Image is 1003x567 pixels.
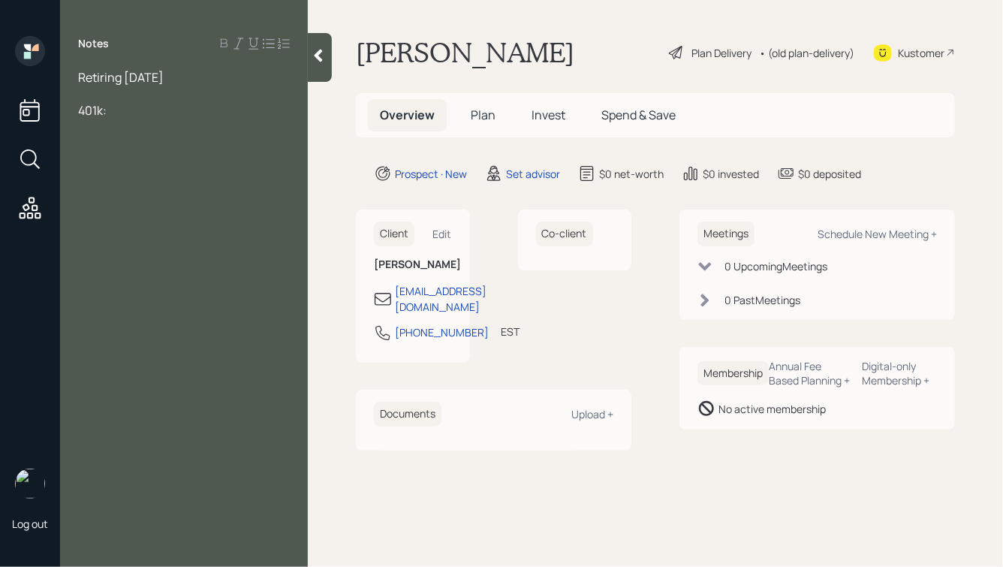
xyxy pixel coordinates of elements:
img: hunter_neumayer.jpg [15,469,45,499]
div: Log out [12,517,48,531]
div: [PHONE_NUMBER] [395,324,489,340]
label: Notes [78,36,109,51]
div: $0 deposited [798,166,861,182]
div: Upload + [571,407,613,421]
h6: Membership [697,361,769,386]
span: Plan [471,107,495,123]
div: EST [501,324,520,339]
div: Plan Delivery [691,45,751,61]
div: $0 invested [703,166,759,182]
div: $0 net-worth [599,166,664,182]
div: [EMAIL_ADDRESS][DOMAIN_NAME] [395,283,486,315]
h6: Co-client [536,222,593,246]
span: Invest [532,107,565,123]
div: Digital-only Membership + [863,359,937,388]
span: Overview [380,107,435,123]
h6: Meetings [697,222,755,246]
div: Schedule New Meeting + [818,227,937,241]
h1: [PERSON_NAME] [356,36,574,69]
div: Edit [433,227,452,241]
span: Retiring [DATE] [78,69,164,86]
div: • (old plan-delivery) [759,45,854,61]
div: Set advisor [506,166,560,182]
div: Prospect · New [395,166,467,182]
div: Kustomer [898,45,944,61]
h6: [PERSON_NAME] [374,258,452,271]
div: No active membership [718,401,826,417]
h6: Documents [374,402,441,427]
h6: Client [374,222,414,246]
span: Spend & Save [601,107,676,123]
span: 401k: [78,102,107,119]
div: 0 Past Meeting s [724,292,800,308]
div: Annual Fee Based Planning + [769,359,851,388]
div: 0 Upcoming Meeting s [724,258,827,274]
